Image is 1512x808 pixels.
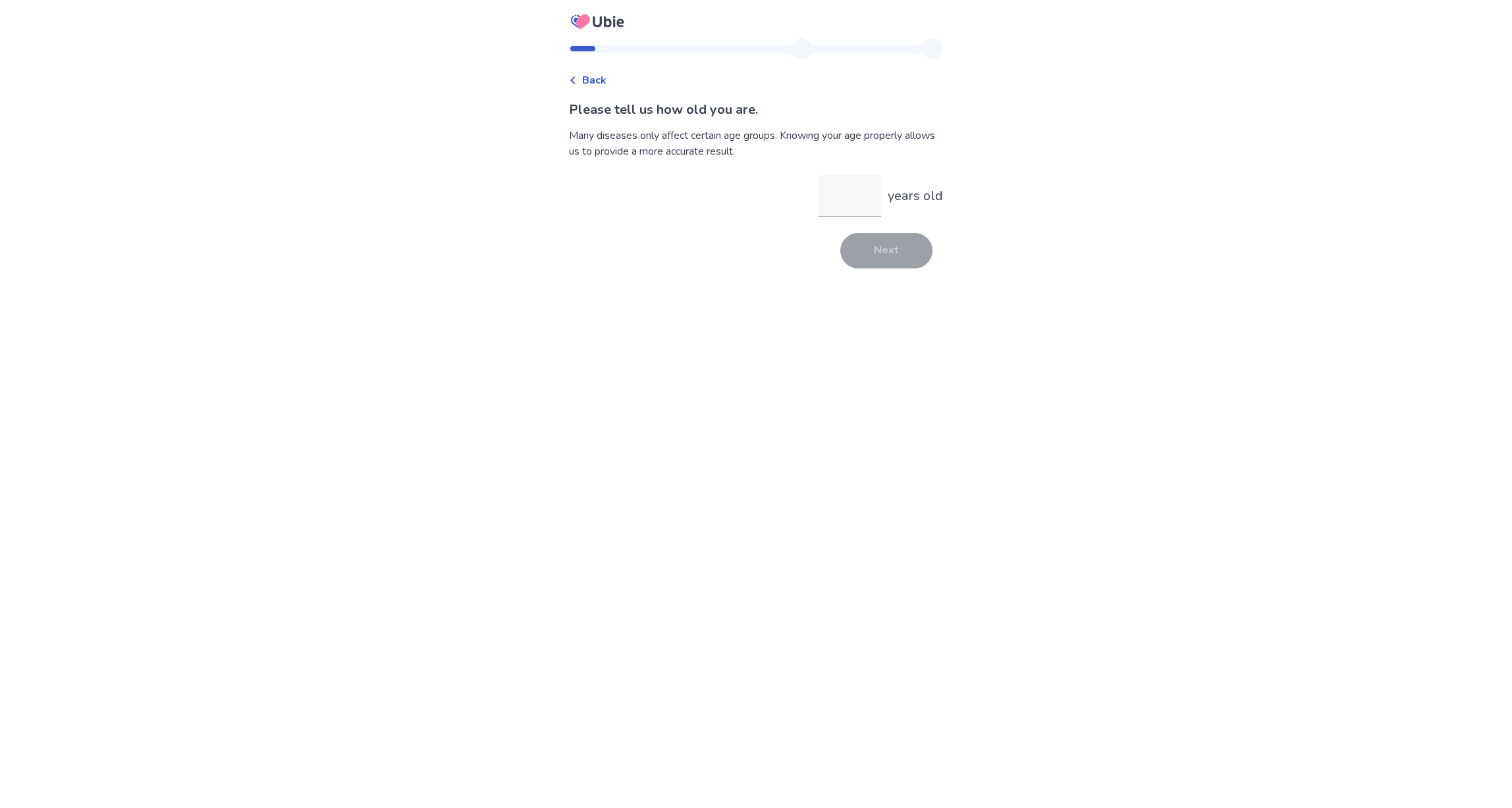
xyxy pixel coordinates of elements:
span: Back [582,72,607,88]
p: years old [888,186,943,206]
p: Please tell us how old you are. [569,100,943,120]
button: Next [840,233,932,268]
input: years old [818,175,881,217]
div: Many diseases only affect certain age groups. Knowing your age properly allows us to provide a mo... [569,128,943,159]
